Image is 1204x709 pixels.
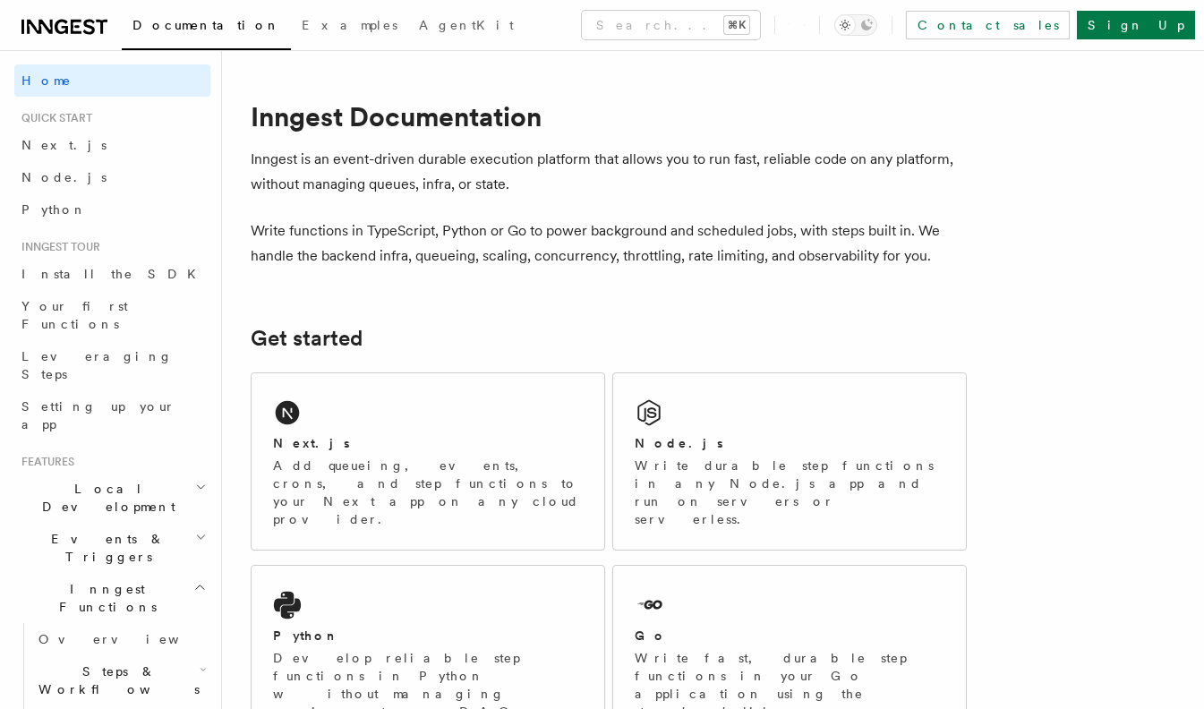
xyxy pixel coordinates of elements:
span: Inngest Functions [14,580,193,616]
button: Toggle dark mode [834,14,877,36]
a: AgentKit [408,5,525,48]
a: Leveraging Steps [14,340,210,390]
h2: Node.js [635,434,723,452]
button: Inngest Functions [14,573,210,623]
a: Get started [251,326,363,351]
h2: Next.js [273,434,350,452]
a: Python [14,193,210,226]
span: Steps & Workflows [31,662,200,698]
span: Your first Functions [21,299,128,331]
a: Setting up your app [14,390,210,440]
p: Write durable step functions in any Node.js app and run on servers or serverless. [635,457,944,528]
a: Install the SDK [14,258,210,290]
a: Contact sales [906,11,1070,39]
a: Sign Up [1077,11,1195,39]
p: Inngest is an event-driven durable execution platform that allows you to run fast, reliable code ... [251,147,967,197]
span: Local Development [14,480,195,516]
button: Search...⌘K [582,11,760,39]
h2: Go [635,627,667,645]
span: Events & Triggers [14,530,195,566]
span: Node.js [21,170,107,184]
a: Your first Functions [14,290,210,340]
span: Python [21,202,87,217]
p: Write functions in TypeScript, Python or Go to power background and scheduled jobs, with steps bu... [251,218,967,269]
span: Documentation [132,18,280,32]
h1: Inngest Documentation [251,100,967,132]
a: Examples [291,5,408,48]
span: Inngest tour [14,240,100,254]
kbd: ⌘K [724,16,749,34]
a: Documentation [122,5,291,50]
span: Overview [38,632,223,646]
a: Overview [31,623,210,655]
span: Leveraging Steps [21,349,173,381]
span: Quick start [14,111,92,125]
h2: Python [273,627,339,645]
span: Examples [302,18,397,32]
button: Steps & Workflows [31,655,210,705]
span: AgentKit [419,18,514,32]
a: Home [14,64,210,97]
span: Home [21,72,72,90]
span: Next.js [21,138,107,152]
span: Features [14,455,74,469]
button: Events & Triggers [14,523,210,573]
a: Next.js [14,129,210,161]
a: Next.jsAdd queueing, events, crons, and step functions to your Next app on any cloud provider. [251,372,605,551]
button: Local Development [14,473,210,523]
span: Setting up your app [21,399,175,431]
a: Node.js [14,161,210,193]
a: Node.jsWrite durable step functions in any Node.js app and run on servers or serverless. [612,372,967,551]
span: Install the SDK [21,267,207,281]
p: Add queueing, events, crons, and step functions to your Next app on any cloud provider. [273,457,583,528]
